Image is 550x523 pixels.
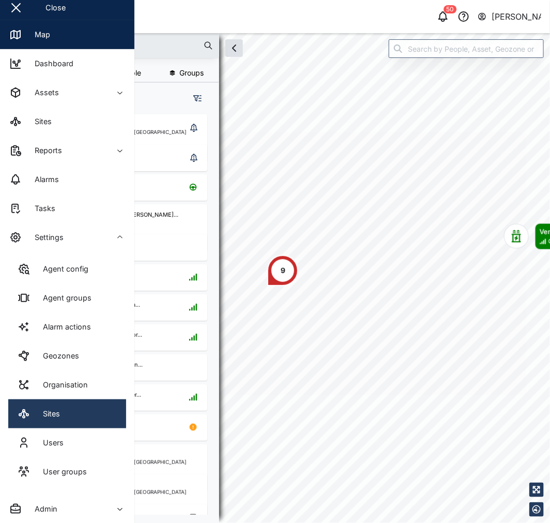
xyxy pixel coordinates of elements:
div: Tasks [27,203,55,214]
div: Assets [27,87,59,98]
div: Close [45,2,66,13]
a: Alarm actions [8,312,126,341]
a: Organisation [8,370,126,399]
div: Alarms [27,174,59,185]
div: Reports [27,145,62,156]
div: Sites [35,408,60,420]
div: User groups [35,466,87,477]
div: Organisation [35,379,88,391]
div: Settings [27,232,64,243]
div: Alarm actions [35,321,91,333]
a: User groups [8,457,126,486]
a: Agent groups [8,283,126,312]
input: Search by People, Asset, Geozone or Place [389,39,544,58]
span: Groups [179,69,204,77]
div: Map marker [267,255,298,286]
div: Users [35,437,64,449]
div: 50 [444,5,457,13]
a: Users [8,428,126,457]
div: Dashboard [27,58,73,69]
canvas: Map [33,33,550,523]
div: Agent groups [35,292,91,304]
div: Map [27,29,50,40]
div: Sites [27,116,52,127]
div: [PERSON_NAME] [492,10,542,23]
a: Geozones [8,341,126,370]
button: [PERSON_NAME] [477,9,542,24]
div: Geozones [35,350,79,362]
div: Agent config [35,263,88,275]
div: Admin [27,503,57,515]
a: Sites [8,399,126,428]
div: 9 [281,265,285,276]
a: Agent config [8,255,126,283]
